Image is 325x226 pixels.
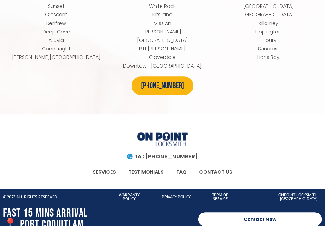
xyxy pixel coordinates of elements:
a: Privacy Policy [162,194,191,199]
a: CONTACT US [193,165,239,179]
a: [PHONE_NUMBER] [132,76,193,95]
span: Contact Now [244,217,276,222]
img: Locksmiths Locations 1 [137,132,188,148]
a: TESTIMONIALS [122,165,170,179]
a: Term of service [212,193,228,201]
a: FAQ [170,165,193,179]
span: Tel: [PHONE_NUMBER] [134,154,198,159]
a: SERVICES [86,165,122,179]
p: | [152,195,155,199]
a: Warranty Policy [119,193,140,201]
p: © 2023 All rights reserved [3,195,106,199]
span: [PHONE_NUMBER] [141,81,184,91]
p: | [197,195,199,199]
p: OnPoint Locksmith [GEOGRAPHIC_DATA] [249,193,317,201]
a: Tel: [PHONE_NUMBER] [122,151,203,162]
nav: Menu [65,165,261,179]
